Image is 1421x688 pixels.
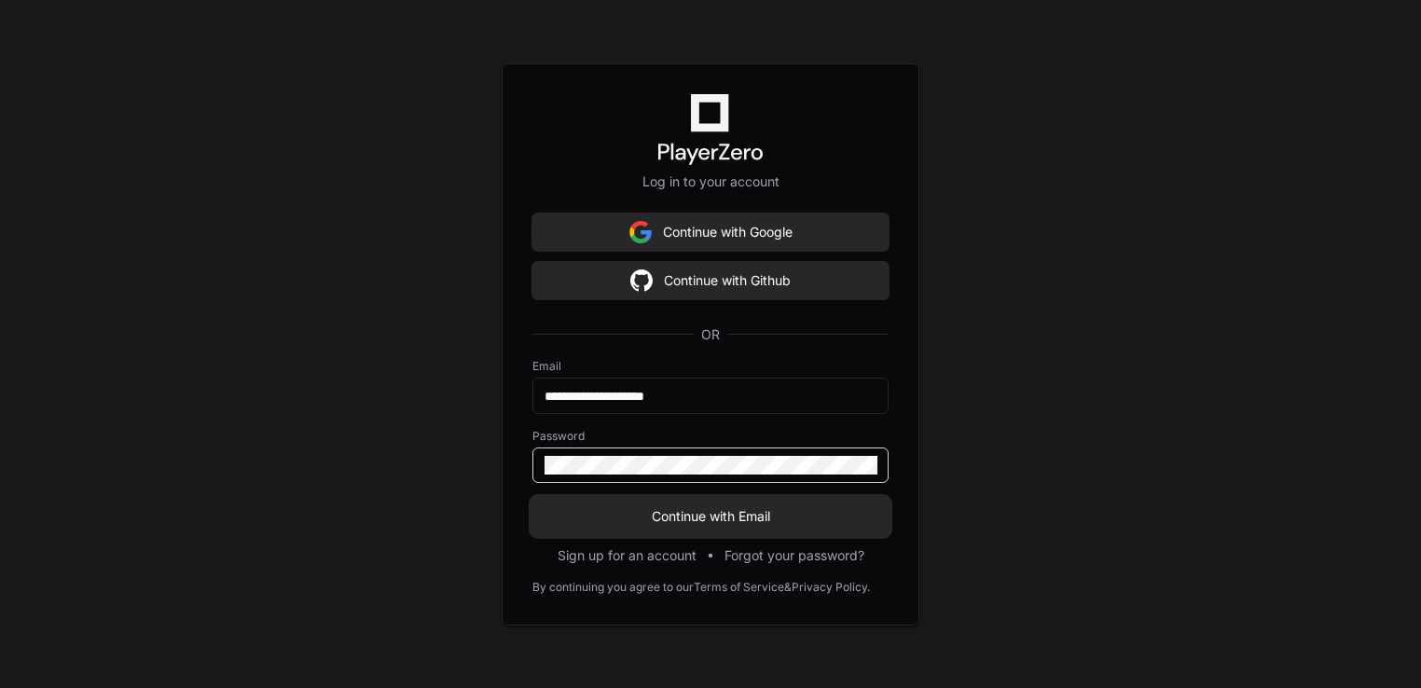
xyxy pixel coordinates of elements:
button: Sign up for an account [558,546,697,565]
div: & [784,580,792,595]
img: Sign in with google [630,262,653,299]
p: Log in to your account [532,172,889,191]
span: Continue with Email [532,507,889,526]
div: By continuing you agree to our [532,580,694,595]
label: Password [532,429,889,444]
a: Privacy Policy. [792,580,870,595]
button: Continue with Email [532,498,889,535]
button: Continue with Google [532,213,889,251]
span: OR [694,325,727,344]
label: Email [532,359,889,374]
button: Forgot your password? [724,546,864,565]
button: Continue with Github [532,262,889,299]
a: Terms of Service [694,580,784,595]
img: Sign in with google [629,213,652,251]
